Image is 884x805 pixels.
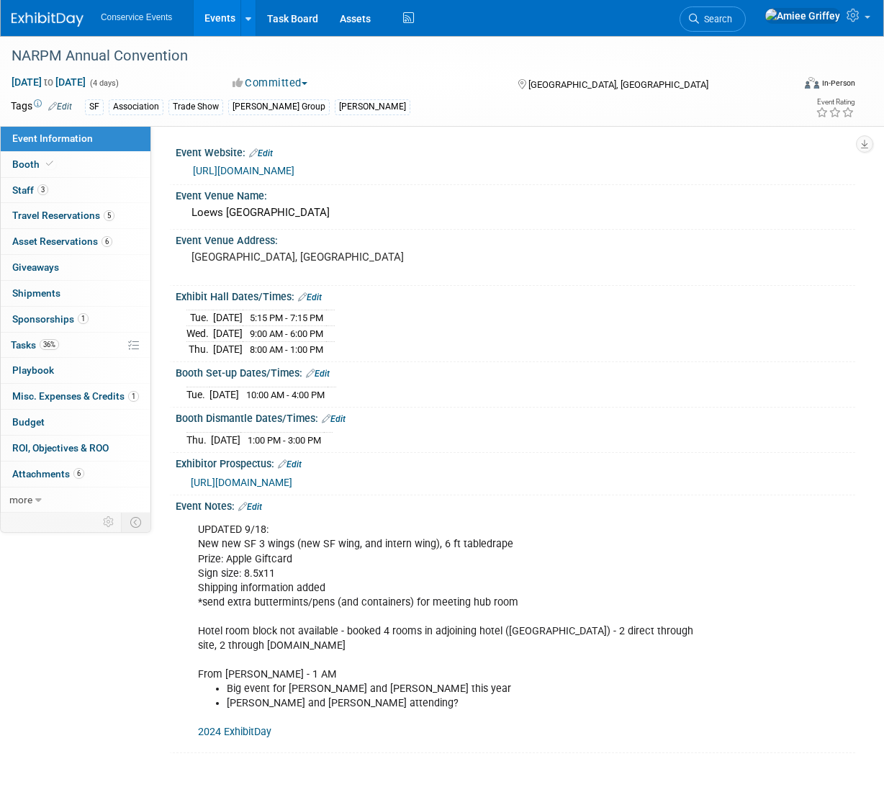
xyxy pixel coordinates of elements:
[1,487,150,513] a: more
[250,312,323,323] span: 5:15 PM - 7:15 PM
[40,339,59,350] span: 36%
[699,14,732,24] span: Search
[73,468,84,479] span: 6
[96,513,122,531] td: Personalize Event Tab Strip
[198,726,271,738] a: 2024 ExhibitDay
[250,344,323,355] span: 8:00 AM - 1:00 PM
[188,516,720,747] div: UPDATED 9/18: New new SF 3 wings (new SF wing, and intern wing), 6 ft tabledrape Prize: Apple Gif...
[12,12,84,27] img: ExhibitDay
[12,390,139,402] span: Misc. Expenses & Credits
[1,178,150,203] a: Staff3
[128,391,139,402] span: 1
[186,341,213,356] td: Thu.
[1,255,150,280] a: Giveaways
[335,99,410,114] div: [PERSON_NAME]
[213,341,243,356] td: [DATE]
[176,185,855,203] div: Event Venue Name:
[191,477,292,488] a: [URL][DOMAIN_NAME]
[1,307,150,332] a: Sponsorships1
[6,43,783,69] div: NARPM Annual Convention
[11,76,86,89] span: [DATE] [DATE]
[101,12,172,22] span: Conservice Events
[250,328,323,339] span: 9:00 AM - 6:00 PM
[765,8,841,24] img: Amiee Griffey
[176,408,855,426] div: Booth Dismantle Dates/Times:
[186,387,209,402] td: Tue.
[122,513,151,531] td: Toggle Event Tabs
[12,261,59,273] span: Giveaways
[12,235,112,247] span: Asset Reservations
[1,462,150,487] a: Attachments6
[248,435,321,446] span: 1:00 PM - 3:00 PM
[227,76,313,91] button: Committed
[213,310,243,326] td: [DATE]
[12,132,93,144] span: Event Information
[228,99,330,114] div: [PERSON_NAME] Group
[11,339,59,351] span: Tasks
[680,6,746,32] a: Search
[1,203,150,228] a: Travel Reservations5
[12,442,109,454] span: ROI, Objectives & ROO
[1,152,150,177] a: Booth
[249,148,273,158] a: Edit
[322,414,346,424] a: Edit
[89,78,119,88] span: (4 days)
[1,281,150,306] a: Shipments
[1,384,150,409] a: Misc. Expenses & Credits1
[186,326,213,342] td: Wed.
[1,229,150,254] a: Asset Reservations6
[12,364,54,376] span: Playbook
[1,126,150,151] a: Event Information
[227,696,711,711] li: [PERSON_NAME] and [PERSON_NAME] attending?
[85,99,104,114] div: SF
[238,502,262,512] a: Edit
[37,184,48,195] span: 3
[109,99,163,114] div: Association
[209,387,239,402] td: [DATE]
[213,326,243,342] td: [DATE]
[193,165,294,176] a: [URL][DOMAIN_NAME]
[176,286,855,305] div: Exhibit Hall Dates/Times:
[733,75,856,96] div: Event Format
[12,287,60,299] span: Shipments
[278,459,302,469] a: Edit
[298,292,322,302] a: Edit
[211,432,240,447] td: [DATE]
[42,76,55,88] span: to
[176,142,855,161] div: Event Website:
[9,494,32,505] span: more
[12,313,89,325] span: Sponsorships
[821,78,855,89] div: In-Person
[528,79,708,90] span: [GEOGRAPHIC_DATA], [GEOGRAPHIC_DATA]
[12,468,84,480] span: Attachments
[12,184,48,196] span: Staff
[306,369,330,379] a: Edit
[1,410,150,435] a: Budget
[186,310,213,326] td: Tue.
[176,453,855,472] div: Exhibitor Prospectus:
[186,432,211,447] td: Thu.
[12,416,45,428] span: Budget
[191,251,443,264] pre: [GEOGRAPHIC_DATA], [GEOGRAPHIC_DATA]
[12,210,114,221] span: Travel Reservations
[816,99,854,106] div: Event Rating
[48,102,72,112] a: Edit
[46,160,53,168] i: Booth reservation complete
[1,333,150,358] a: Tasks36%
[168,99,223,114] div: Trade Show
[78,313,89,324] span: 1
[12,158,56,170] span: Booth
[805,77,819,89] img: Format-Inperson.png
[176,362,855,381] div: Booth Set-up Dates/Times:
[176,230,855,248] div: Event Venue Address:
[1,358,150,383] a: Playbook
[227,682,711,696] li: Big event for [PERSON_NAME] and [PERSON_NAME] this year
[246,390,325,400] span: 10:00 AM - 4:00 PM
[102,236,112,247] span: 6
[11,99,72,115] td: Tags
[1,436,150,461] a: ROI, Objectives & ROO
[176,495,855,514] div: Event Notes:
[104,210,114,221] span: 5
[186,202,844,224] div: Loews [GEOGRAPHIC_DATA]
